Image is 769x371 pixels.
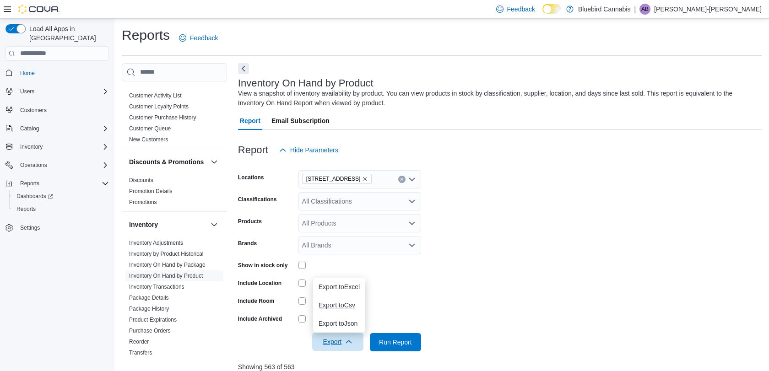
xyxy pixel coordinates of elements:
a: Inventory On Hand by Product [129,273,203,279]
span: Settings [20,224,40,231]
button: Export toCsv [313,296,365,314]
a: Inventory by Product Historical [129,251,204,257]
button: Run Report [370,333,421,351]
a: Customer Purchase History [129,114,196,121]
a: Home [16,68,38,79]
a: Settings [16,222,43,233]
span: Users [20,88,34,95]
p: [PERSON_NAME]-[PERSON_NAME] [654,4,762,15]
button: Remove 5530 Manotick Main St. from selection in this group [362,176,368,182]
a: Reports [13,204,39,215]
button: Inventory [2,140,113,153]
span: Feedback [190,33,218,43]
span: Operations [20,161,47,169]
button: Export toExcel [313,278,365,296]
span: AB [641,4,649,15]
span: Settings [16,222,109,233]
button: Reports [16,178,43,189]
label: Include Location [238,280,282,287]
a: Inventory Adjustments [129,240,183,246]
span: Reports [16,205,36,213]
button: Open list of options [408,242,416,249]
button: Open list of options [408,198,416,205]
span: Catalog [20,125,39,132]
button: Open list of options [408,220,416,227]
span: [STREET_ADDRESS] [306,174,361,183]
a: Promotions [129,199,157,205]
a: Customer Loyalty Points [129,103,189,110]
span: Email Subscription [271,112,330,130]
label: Locations [238,174,264,181]
button: Inventory [209,219,220,230]
div: Discounts & Promotions [122,175,227,211]
div: View a snapshot of inventory availability by product. You can view products in stock by classific... [238,89,757,108]
button: Discounts & Promotions [209,156,220,167]
span: Inventory [20,143,43,151]
a: Inventory Transactions [129,284,184,290]
span: Report [240,112,260,130]
label: Show in stock only [238,262,288,269]
button: Customer [209,72,220,83]
span: Reports [13,204,109,215]
a: Promotion Details [129,188,173,194]
a: Package Details [129,295,169,301]
a: Purchase Orders [129,328,171,334]
button: Users [16,86,38,97]
a: Customer Activity List [129,92,182,99]
label: Brands [238,240,257,247]
span: Customers [16,104,109,116]
span: Export to Json [319,320,360,327]
button: Operations [2,159,113,172]
a: Transfers [129,349,152,356]
button: Reports [9,203,113,215]
button: Operations [16,160,51,171]
button: Hide Parameters [276,141,342,159]
button: Settings [2,221,113,234]
button: Open list of options [408,176,416,183]
p: Bluebird Cannabis [578,4,630,15]
span: Load All Apps in [GEOGRAPHIC_DATA] [26,24,109,43]
span: Feedback [507,5,535,14]
label: Include Room [238,297,274,305]
a: Customers [16,105,50,116]
a: Inventory On Hand by Package [129,262,206,268]
img: Cova [18,5,60,14]
a: Package History [129,306,169,312]
button: Clear input [398,176,406,183]
a: Discounts [129,177,153,183]
span: Dashboards [13,191,109,202]
span: Hide Parameters [290,145,338,155]
button: Export [312,333,363,351]
button: Inventory [129,220,207,229]
span: Run Report [379,338,412,347]
label: Include Archived [238,315,282,323]
button: Catalog [16,123,43,134]
p: | [634,4,636,15]
h3: Discounts & Promotions [129,157,204,167]
span: Dashboards [16,193,53,200]
span: Catalog [16,123,109,134]
span: Home [16,67,109,79]
a: New Customers [129,136,168,143]
span: Home [20,70,35,77]
label: Classifications [238,196,277,203]
div: Inventory [122,237,227,362]
button: Users [2,85,113,98]
button: Inventory [16,141,46,152]
button: Reports [2,177,113,190]
a: Feedback [175,29,222,47]
span: Export to Csv [319,301,360,309]
button: Customers [2,103,113,117]
a: Reorder [129,339,149,345]
span: Export [318,333,358,351]
div: Allison Burdairon-hanna [639,4,650,15]
h3: Inventory On Hand by Product [238,78,374,89]
button: Home [2,66,113,80]
button: Discounts & Promotions [129,157,207,167]
span: Operations [16,160,109,171]
h1: Reports [122,26,170,44]
span: Export to Excel [319,283,360,290]
h3: Inventory [129,220,158,229]
span: Reports [16,178,109,189]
